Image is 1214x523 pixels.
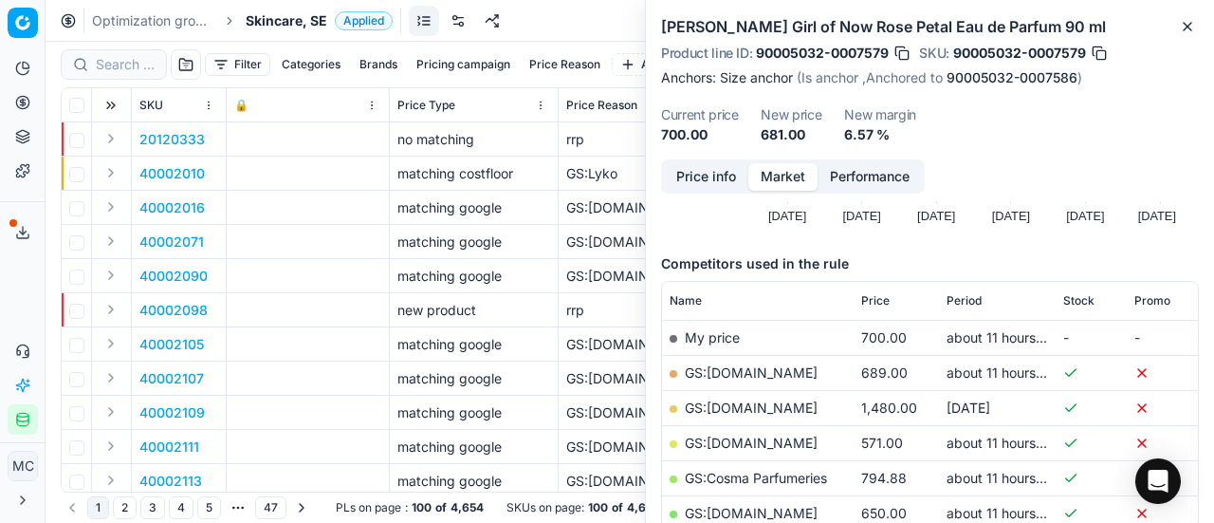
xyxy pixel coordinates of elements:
button: 40002016 [139,198,205,217]
span: about 11 hours ago [947,505,1063,521]
span: SKUs on page : [506,500,584,515]
button: Expand [100,127,122,150]
div: GS:[DOMAIN_NAME] [566,369,683,388]
button: Performance [818,163,922,191]
button: Go to next page [290,496,313,519]
span: about 11 hours ago [947,470,1063,486]
div: Open Intercom Messenger [1135,458,1181,504]
button: 40002010 [139,164,205,183]
span: Skincare, SE [246,11,327,30]
button: 4 [169,496,193,519]
div: matching google [397,369,550,388]
dt: New price [761,108,821,121]
p: 40002107 [139,369,204,388]
button: Filter [205,53,270,76]
button: 40002113 [139,472,202,491]
button: 1 [87,496,109,519]
span: My price [685,329,740,346]
div: GS:Lyko [566,164,683,183]
button: Categories [274,53,348,76]
div: GS:[DOMAIN_NAME] [566,438,683,457]
strong: 4,654 [451,500,484,515]
p: 40002111 [139,438,199,457]
span: Product line ID : [661,47,752,60]
span: about 11 hours ago [947,364,1063,381]
div: GS:[DOMAIN_NAME] [566,233,683,252]
button: 3 [140,496,165,519]
div: matching google [397,335,550,354]
button: Price Reason [522,53,608,76]
a: GS:[DOMAIN_NAME] [685,505,818,521]
div: matching google [397,472,550,491]
span: Stock [1063,293,1094,308]
text: [DATE] [1138,209,1176,223]
nav: breadcrumb [92,11,393,30]
a: 90005032-0007586 [947,68,1077,87]
div: GS:[DOMAIN_NAME] [566,198,683,217]
text: [DATE] [1066,209,1104,223]
span: 794.88 [861,470,907,486]
button: 40002109 [139,403,205,422]
button: 40002098 [139,301,208,320]
button: Expand [100,469,122,492]
text: [DATE] [917,209,955,223]
span: about 11 hours ago [947,329,1063,346]
span: 🔒 [234,98,248,113]
button: 40002071 [139,233,204,252]
button: Expand [100,366,122,389]
button: 2 [113,496,137,519]
td: - [1056,320,1127,355]
a: GS:Cosma Parfumeries [685,470,827,486]
span: 650.00 [861,505,907,521]
div: matching google [397,233,550,252]
span: 571.00 [861,435,903,451]
div: matching google [397,438,550,457]
span: 90005032-0007579 [953,44,1086,63]
span: Skincare, SEApplied [246,11,393,30]
dt: Current price [661,108,738,121]
div: rrp [566,130,683,149]
td: - [1127,320,1198,355]
span: Price [861,293,890,308]
button: Price info [664,163,748,191]
button: Expand [100,401,122,423]
button: Expand [100,332,122,355]
span: SKU : [919,47,949,60]
div: GS:[DOMAIN_NAME] [566,335,683,354]
button: 5 [197,496,221,519]
strong: of [612,500,623,515]
text: [DATE] [768,209,806,223]
button: Expand [100,196,122,218]
button: 40002090 [139,267,208,286]
dd: 6.57 % [844,125,916,144]
button: Expand all [100,94,122,117]
button: Expand [100,230,122,252]
button: Brands [352,53,405,76]
span: 90005032-0007579 [756,44,889,63]
strong: of [435,500,447,515]
div: : [336,500,484,515]
nav: pagination [61,495,313,521]
div: rrp [566,301,683,320]
dd: 681.00 [761,125,821,144]
div: matching google [397,403,550,422]
button: MC [8,451,38,481]
span: about 11 hours ago [947,435,1063,451]
button: 20120333 [139,130,205,149]
div: no matching [397,130,550,149]
span: Name [670,293,702,308]
strong: 4,654 [627,500,660,515]
div: GS:[DOMAIN_NAME] [566,472,683,491]
span: [DATE] [947,400,990,416]
button: Expand [100,264,122,287]
strong: 100 [588,500,608,515]
a: GS:[DOMAIN_NAME] [685,435,818,451]
input: Search by SKU or title [96,55,155,74]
